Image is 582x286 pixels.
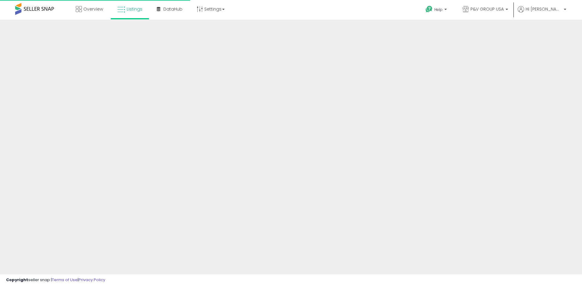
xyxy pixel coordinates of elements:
span: Overview [83,6,103,12]
span: Hi [PERSON_NAME] [526,6,562,12]
span: DataHub [163,6,182,12]
span: Listings [127,6,142,12]
span: Help [434,7,443,12]
a: Hi [PERSON_NAME] [518,6,566,20]
a: Help [421,1,453,20]
i: Get Help [425,5,433,13]
span: P&V GROUP USA [470,6,504,12]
